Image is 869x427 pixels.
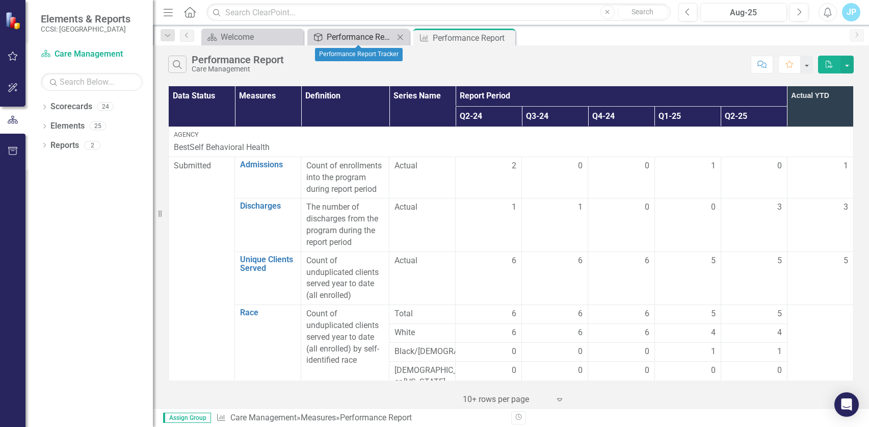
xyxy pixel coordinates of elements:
[192,54,284,65] div: Performance Report
[306,202,384,248] div: The number of discharges from the program during the report period
[842,3,860,21] button: JP
[456,343,522,362] td: Double-Click to Edit
[235,252,301,305] td: Double-Click to Edit Right Click for Context Menu
[394,255,450,267] span: Actual
[97,103,114,111] div: 24
[645,365,649,376] span: 0
[394,160,450,172] span: Actual
[306,308,384,366] p: Count of unduplicated clients served year to date (all enrolled) by self-identified race
[240,202,296,211] a: Discharges
[306,255,384,302] p: Count of unduplicated clients served year to date (all enrolled)
[163,413,211,423] span: Assign Group
[721,324,787,343] td: Double-Click to Edit
[777,327,782,339] span: 4
[512,202,516,213] span: 1
[512,160,516,172] span: 2
[588,343,654,362] td: Double-Click to Edit
[340,413,412,422] div: Performance Report
[522,343,588,362] td: Double-Click to Edit
[721,343,787,362] td: Double-Click to Edit
[711,327,716,339] span: 4
[721,198,787,252] td: Double-Click to Edit
[777,346,782,358] span: 1
[711,202,716,213] span: 0
[654,324,721,343] td: Double-Click to Edit
[834,392,859,417] div: Open Intercom Messenger
[235,157,301,198] td: Double-Click to Edit Right Click for Context Menu
[588,252,654,305] td: Double-Click to Edit
[844,202,848,212] span: 3
[522,362,588,404] td: Double-Click to Edit
[645,327,649,339] span: 6
[41,48,143,60] a: Care Management
[512,255,516,267] span: 6
[240,160,296,169] a: Admissions
[578,160,583,172] span: 0
[41,13,130,25] span: Elements & Reports
[230,413,297,422] a: Care Management
[645,160,649,172] span: 0
[41,25,130,33] small: CCSI: [GEOGRAPHIC_DATA]
[174,161,211,170] span: Submitted
[315,48,403,61] div: Performance Report Tracker
[456,252,522,305] td: Double-Click to Edit
[50,101,92,113] a: Scorecards
[844,161,848,170] span: 1
[456,362,522,404] td: Double-Click to Edit
[654,157,721,198] td: Double-Click to Edit
[711,365,716,376] span: 0
[645,202,649,213] span: 0
[588,362,654,404] td: Double-Click to Edit
[645,346,649,358] span: 0
[588,157,654,198] td: Double-Click to Edit
[206,4,670,21] input: Search ClearPoint...
[204,31,301,43] a: Welcome
[216,412,504,424] div: » »
[645,255,649,267] span: 6
[844,256,848,265] span: 5
[721,252,787,305] td: Double-Click to Edit
[174,142,848,154] p: BestSelf Behavioral Health
[704,7,784,19] div: Aug-25
[654,343,721,362] td: Double-Click to Edit
[522,198,588,252] td: Double-Click to Edit
[711,160,716,172] span: 1
[777,202,782,213] span: 3
[41,73,143,91] input: Search Below...
[777,308,782,320] span: 5
[512,327,516,339] span: 6
[588,198,654,252] td: Double-Click to Edit
[433,32,513,44] div: Performance Report
[522,252,588,305] td: Double-Click to Edit
[84,141,100,149] div: 2
[174,130,848,139] div: Agency
[456,324,522,343] td: Double-Click to Edit
[645,308,649,320] span: 6
[654,198,721,252] td: Double-Click to Edit
[578,308,583,320] span: 6
[221,31,301,43] div: Welcome
[711,308,716,320] span: 5
[578,365,583,376] span: 0
[721,362,787,404] td: Double-Click to Edit
[240,255,296,273] a: Unique Clients Served
[240,308,296,317] a: Race
[721,157,787,198] td: Double-Click to Edit
[711,255,716,267] span: 5
[588,324,654,343] td: Double-Click to Edit
[578,327,583,339] span: 6
[578,255,583,267] span: 6
[512,365,516,376] span: 0
[306,160,384,195] div: Count of enrollments into the program during report period
[310,31,394,43] a: Performance Report Tracker
[777,365,782,376] span: 0
[50,120,85,132] a: Elements
[522,324,588,343] td: Double-Click to Edit
[394,327,450,339] span: White
[654,362,721,404] td: Double-Click to Edit
[777,160,782,172] span: 0
[90,122,106,131] div: 25
[654,252,721,305] td: Double-Click to Edit
[192,65,284,73] div: Care Management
